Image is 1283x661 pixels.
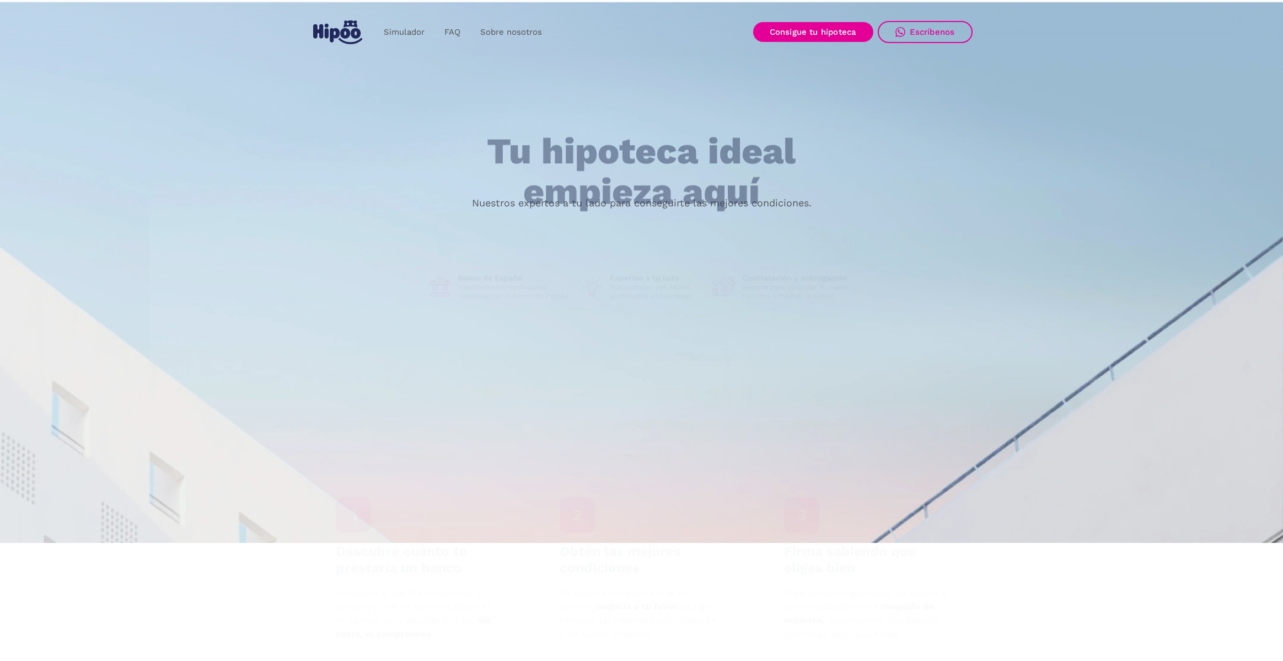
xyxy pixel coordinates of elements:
[783,601,933,626] strong: respaldo de expertos
[610,273,704,283] h1: Expertos a tu lado
[432,132,850,212] h1: Tu hipoteca ideal empieza aquí
[753,22,873,42] a: Consigue tu hipoteca
[560,587,724,641] p: Tu experto compara entre +14 bancos y para que consigas las mejores condiciones sin ir de banco e...
[742,273,856,283] h1: Contratación y subrogación
[783,543,948,577] h4: Firma sabiendo que eliges bien
[470,22,552,43] a: Sobre nosotros
[560,543,724,577] h4: Obtén las mejores condiciones
[374,22,434,43] a: Simulador
[335,615,490,639] strong: Sin coste, ni compromiso.
[335,543,500,577] h4: Descubre cuánto te prestaría un banco
[458,283,571,301] p: Intermediarios hipotecarios regulados por el Banco de España
[783,587,948,641] p: Elige la opción que mejor se adapte a tus necesidades con el , garantizando una decisión acertada...
[458,273,571,283] h1: Banco de España
[598,601,677,612] strong: negocia a tu favor
[311,16,365,49] a: home
[878,21,973,43] a: Escríbenos
[335,587,500,641] p: Completa tu perfil en menos de 3 minutos y uno de nuestros gestores te llamará para estudiar tu c...
[742,283,856,301] p: Soporte para contratar tu nueva hipoteca o mejorar la actual
[434,22,470,43] a: FAQ
[910,27,955,37] div: Escríbenos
